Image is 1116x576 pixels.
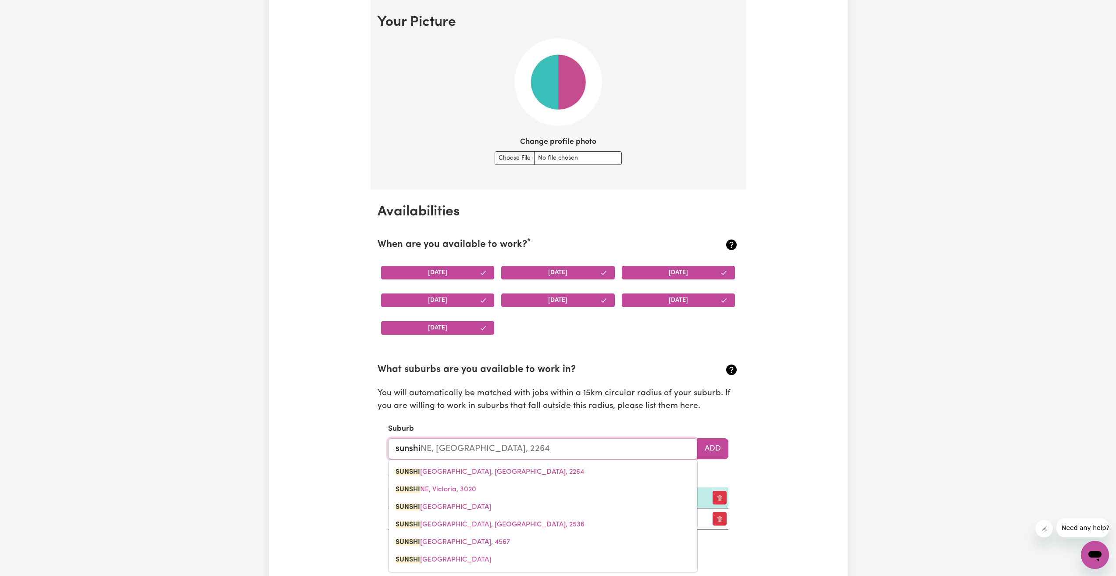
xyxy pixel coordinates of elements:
button: [DATE] [622,293,735,307]
button: [DATE] [501,293,615,307]
mark: SUNSHI [396,521,420,528]
iframe: Message from company [1056,518,1109,537]
h2: What suburbs are you available to work in? [378,364,679,376]
span: [GEOGRAPHIC_DATA] [396,504,491,511]
mark: SUNSHI [396,486,420,493]
mark: SUNSHI [396,504,420,511]
button: [DATE] [622,266,735,279]
span: [GEOGRAPHIC_DATA], 4567 [396,539,510,546]
a: SUNSHINE ACRES, Queensland, 4655 [389,498,697,516]
a: SUNSHINE COAST MC, Queensland, 4560 [389,551,697,569]
iframe: Close message [1035,520,1053,537]
h2: Availabilities [378,204,739,220]
button: [DATE] [501,266,615,279]
button: Remove preferred suburb [713,491,727,504]
a: SUNSHINE, Victoria, 3020 [389,481,697,498]
mark: SUNSHI [396,469,420,476]
button: [DATE] [381,266,495,279]
label: Change profile photo [520,136,596,148]
span: [GEOGRAPHIC_DATA], [GEOGRAPHIC_DATA], 2264 [396,469,584,476]
mark: SUNSHI [396,539,420,546]
p: You will automatically be matched with jobs within a 15km circular radius of your suburb. If you ... [378,387,739,413]
label: Suburb [388,423,414,435]
iframe: Button to launch messaging window [1081,541,1109,569]
span: [GEOGRAPHIC_DATA], [GEOGRAPHIC_DATA], 2536 [396,521,585,528]
h2: When are you available to work? [378,239,679,251]
button: Add to preferred suburbs [697,438,728,459]
a: SUNSHINE BAY, New South Wales, 2536 [389,516,697,533]
div: menu-options [388,459,698,572]
h2: Your Picture [378,14,739,31]
span: NE, Victoria, 3020 [396,486,476,493]
button: Remove preferred suburb [713,512,727,526]
span: Need any help? [5,6,53,13]
mark: SUNSHI [396,556,420,563]
input: e.g. North Bondi, New South Wales [388,438,698,459]
span: [GEOGRAPHIC_DATA] [396,556,491,563]
button: [DATE] [381,321,495,335]
button: [DATE] [381,293,495,307]
a: SUNSHINE, New South Wales, 2264 [389,463,697,481]
img: Your default profile image [514,38,602,126]
a: SUNSHINE BEACH, Queensland, 4567 [389,533,697,551]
